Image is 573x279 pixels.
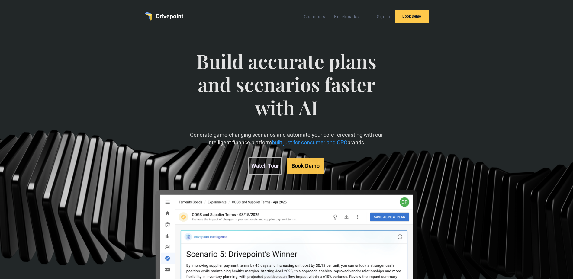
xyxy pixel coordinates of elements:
a: Book Demo [287,158,324,174]
a: Sign In [374,13,393,21]
p: Generate game-changing scenarios and automate your core forecasting with our intelligent finance ... [188,131,385,146]
span: built just for consumer and CPG [272,139,347,146]
a: Watch Tour [248,157,282,174]
a: home [145,12,183,21]
a: Book Demo [395,10,429,23]
span: Build accurate plans and scenarios faster with AI [188,50,385,131]
a: Benchmarks [331,13,362,21]
a: Customers [301,13,328,21]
